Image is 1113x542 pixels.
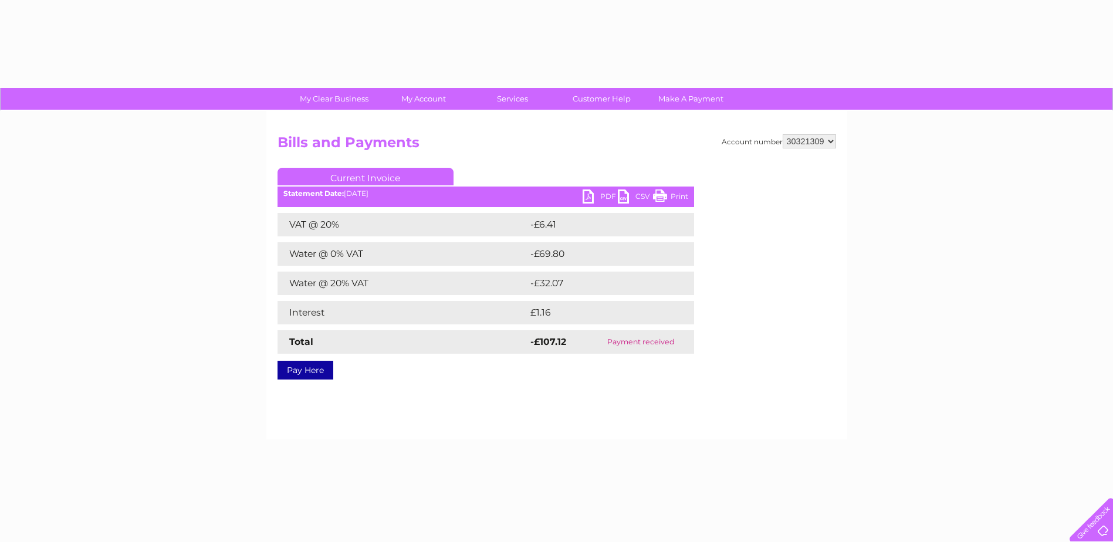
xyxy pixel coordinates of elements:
strong: -£107.12 [530,336,566,347]
strong: Total [289,336,313,347]
td: VAT @ 20% [278,213,527,236]
td: Payment received [588,330,694,354]
td: £1.16 [527,301,664,324]
td: Water @ 0% VAT [278,242,527,266]
a: My Account [375,88,472,110]
a: Current Invoice [278,168,454,185]
td: Interest [278,301,527,324]
h2: Bills and Payments [278,134,836,157]
a: PDF [583,189,618,206]
b: Statement Date: [283,189,344,198]
a: Services [464,88,561,110]
a: Print [653,189,688,206]
td: -£69.80 [527,242,673,266]
div: [DATE] [278,189,694,198]
a: My Clear Business [286,88,383,110]
td: -£6.41 [527,213,668,236]
a: Customer Help [553,88,650,110]
a: CSV [618,189,653,206]
a: Pay Here [278,361,333,380]
a: Make A Payment [642,88,739,110]
td: -£32.07 [527,272,672,295]
div: Account number [722,134,836,148]
td: Water @ 20% VAT [278,272,527,295]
